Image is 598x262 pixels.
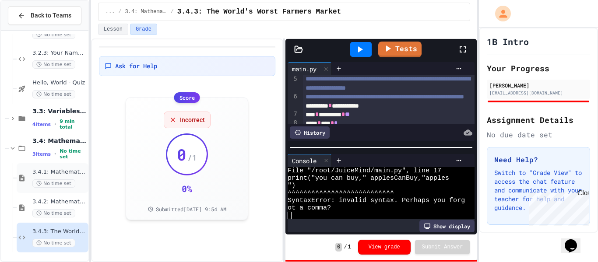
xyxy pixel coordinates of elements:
[487,114,590,126] h2: Assignment Details
[115,62,157,70] span: Ask for Help
[182,182,192,195] div: 0 %
[32,179,75,188] span: No time set
[486,3,513,24] div: My Account
[288,64,321,73] div: main.py
[130,24,157,35] button: Grade
[415,240,470,254] button: Submit Answer
[54,121,56,128] span: •
[489,90,587,96] div: [EMAIL_ADDRESS][DOMAIN_NAME]
[54,150,56,157] span: •
[32,90,75,98] span: No time set
[171,8,174,15] span: /
[60,119,87,130] span: 9 min total
[335,243,342,252] span: 0
[32,239,75,247] span: No time set
[32,31,75,39] span: No time set
[288,110,299,119] div: 7
[4,3,60,56] div: Chat with us now!Close
[32,107,87,115] span: 3.3: Variables and Data Types
[98,24,128,35] button: Lesson
[288,175,449,182] span: print("you can buy," applesCanBuy,"apples
[60,148,87,160] span: No time set
[32,137,87,145] span: 3.4: Mathematical Operators
[106,8,115,15] span: ...
[32,79,87,87] span: Hello, World - Quiz
[32,168,87,176] span: 3.4.1: Mathematical Operators
[32,228,87,235] span: 3.4.3: The World's Worst Farmers Market
[177,146,186,163] span: 0
[32,49,87,57] span: 3.2.3: Your Name and Favorite Movie
[31,11,71,20] span: Back to Teams
[288,75,299,92] div: 5
[290,126,330,139] div: History
[422,244,463,251] span: Submit Answer
[348,244,351,251] span: 1
[288,182,295,189] span: ")
[494,168,583,212] p: Switch to "Grade View" to access the chat feature and communicate with your teacher for help and ...
[288,167,441,175] span: File "/root/JuiceMind/main.py", line 17
[288,197,465,204] span: SyntaxError: invalid syntax. Perhaps you forg
[177,7,341,17] span: 3.4.3: The World's Worst Farmers Market
[358,240,411,255] button: View grade
[419,220,475,232] div: Show display
[32,198,87,206] span: 3.4.2: Mathematical Operators - Review
[32,122,51,127] span: 4 items
[156,206,226,213] span: Submitted [DATE] 9:54 AM
[561,227,589,253] iframe: chat widget
[32,151,51,157] span: 3 items
[288,156,321,165] div: Console
[288,204,331,212] span: ot a comma?
[487,62,590,74] h2: Your Progress
[118,8,121,15] span: /
[288,154,332,167] div: Console
[487,35,529,48] h1: 1B Intro
[288,92,299,110] div: 6
[489,81,587,89] div: [PERSON_NAME]
[187,151,197,164] span: / 1
[125,8,167,15] span: 3.4: Mathematical Operators
[32,60,75,69] span: No time set
[174,92,200,103] div: Score
[8,6,81,25] button: Back to Teams
[378,42,422,57] a: Tests
[487,129,590,140] div: No due date set
[288,62,332,75] div: main.py
[180,115,205,124] span: Incorrect
[525,189,589,226] iframe: chat widget
[32,209,75,217] span: No time set
[288,119,299,127] div: 8
[344,244,347,251] span: /
[288,189,394,197] span: ^^^^^^^^^^^^^^^^^^^^^^^^^^^
[494,154,583,165] h3: Need Help?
